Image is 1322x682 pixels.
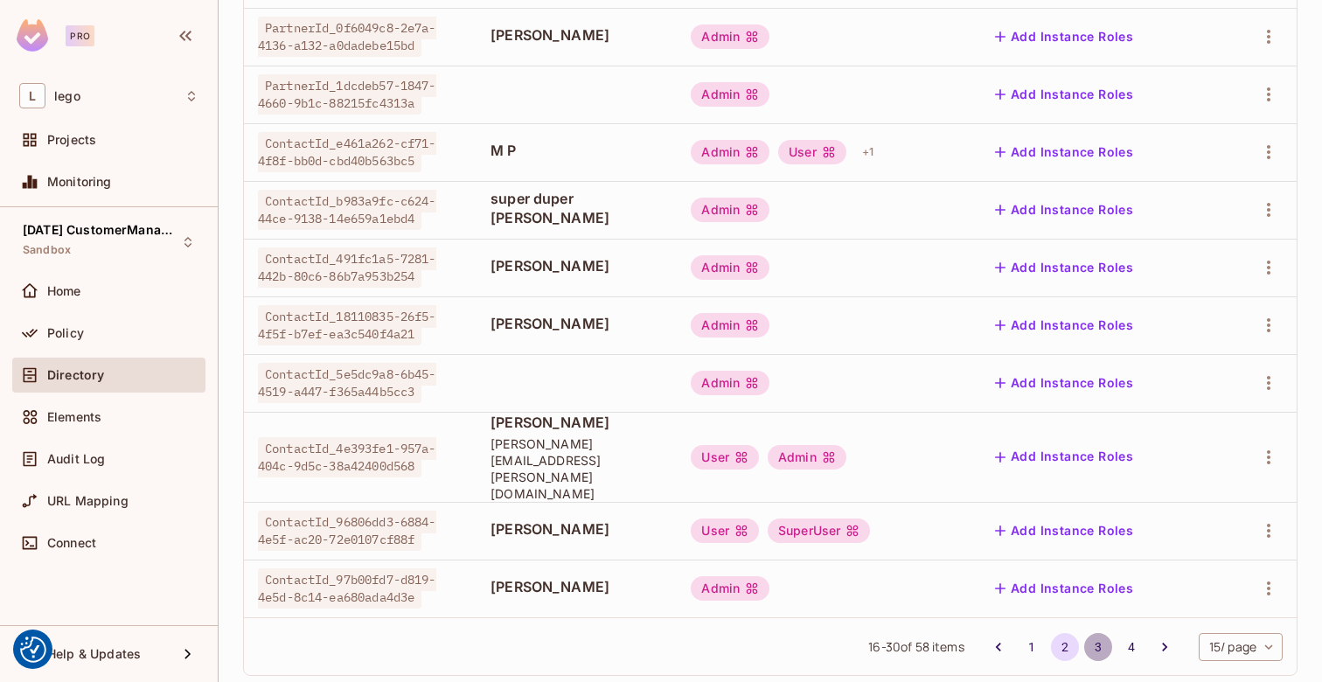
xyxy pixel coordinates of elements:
[47,175,112,189] span: Monitoring
[988,311,1140,339] button: Add Instance Roles
[768,445,846,470] div: Admin
[691,445,759,470] div: User
[20,637,46,663] img: Revisit consent button
[988,517,1140,545] button: Add Instance Roles
[988,574,1140,602] button: Add Instance Roles
[988,443,1140,471] button: Add Instance Roles
[47,284,81,298] span: Home
[988,23,1140,51] button: Add Instance Roles
[491,25,663,45] span: [PERSON_NAME]
[258,17,436,57] span: PartnerId_0f6049c8-2e7a-4136-a132-a0dadebe15bd
[691,140,769,164] div: Admin
[47,494,129,508] span: URL Mapping
[258,190,436,230] span: ContactId_b983a9fc-c624-44ce-9138-14e659a1ebd4
[778,140,846,164] div: User
[691,371,769,395] div: Admin
[47,368,104,382] span: Directory
[47,133,96,147] span: Projects
[868,637,964,657] span: 16 - 30 of 58 items
[66,25,94,46] div: Pro
[988,254,1140,282] button: Add Instance Roles
[1151,633,1179,661] button: Go to next page
[691,313,769,338] div: Admin
[491,141,663,160] span: M P
[47,410,101,424] span: Elements
[54,89,80,103] span: Workspace: lego
[19,83,45,108] span: L
[1084,633,1112,661] button: Go to page 3
[258,132,436,172] span: ContactId_e461a262-cf71-4f8f-bb0d-cbd40b563bc5
[691,198,769,222] div: Admin
[491,256,663,275] span: [PERSON_NAME]
[988,80,1140,108] button: Add Instance Roles
[1117,633,1145,661] button: Go to page 4
[768,518,870,543] div: SuperUser
[1199,633,1283,661] div: 15 / page
[258,247,436,288] span: ContactId_491fc1a5-7281-442b-80c6-86b7a953b254
[1051,633,1079,661] button: page 2
[258,511,436,551] span: ContactId_96806dd3-6884-4e5f-ac20-72e0107cf88f
[855,138,880,166] div: + 1
[258,74,436,115] span: PartnerId_1dcdeb57-1847-4660-9b1c-88215fc4313a
[988,369,1140,397] button: Add Instance Roles
[691,255,769,280] div: Admin
[17,19,48,52] img: SReyMgAAAABJRU5ErkJggg==
[691,576,769,601] div: Admin
[47,536,96,550] span: Connect
[491,314,663,333] span: [PERSON_NAME]
[491,519,663,539] span: [PERSON_NAME]
[985,633,1012,661] button: Go to previous page
[47,452,105,466] span: Audit Log
[988,196,1140,224] button: Add Instance Roles
[20,637,46,663] button: Consent Preferences
[988,138,1140,166] button: Add Instance Roles
[691,24,769,49] div: Admin
[47,647,141,661] span: Help & Updates
[258,437,436,477] span: ContactId_4e393fe1-957a-404c-9d5c-38a42400d568
[23,243,71,257] span: Sandbox
[1018,633,1046,661] button: Go to page 1
[491,413,663,432] span: [PERSON_NAME]
[691,82,769,107] div: Admin
[691,518,759,543] div: User
[23,223,180,237] span: [DATE] CustomerManagement
[258,305,436,345] span: ContactId_18110835-26f5-4f5f-b7ef-ea3c540f4a21
[491,435,663,502] span: [PERSON_NAME][EMAIL_ADDRESS][PERSON_NAME][DOMAIN_NAME]
[491,577,663,596] span: [PERSON_NAME]
[982,633,1181,661] nav: pagination navigation
[258,568,436,609] span: ContactId_97b00fd7-d819-4e5d-8c14-ea680ada4d3e
[47,326,84,340] span: Policy
[491,189,663,227] span: super duper [PERSON_NAME]
[258,363,436,403] span: ContactId_5e5dc9a8-6b45-4519-a447-f365a44b5cc3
